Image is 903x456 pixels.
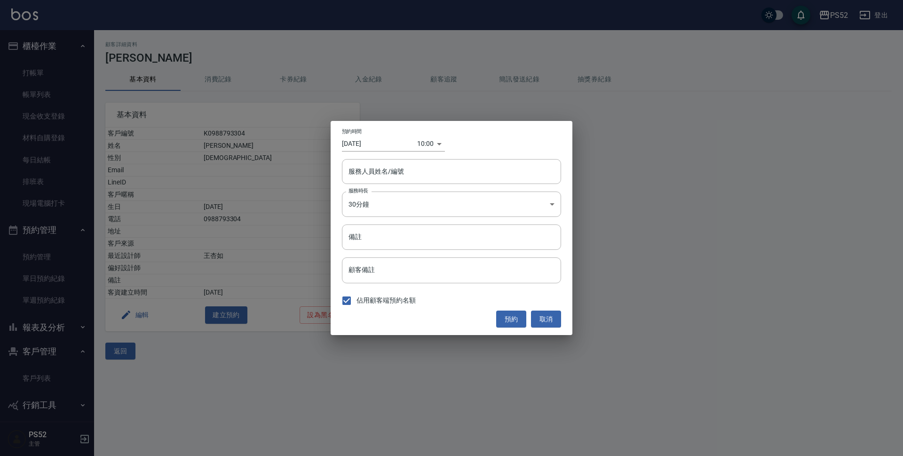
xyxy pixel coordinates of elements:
[531,311,561,328] button: 取消
[496,311,526,328] button: 預約
[417,136,434,152] div: 10:00
[342,136,417,152] input: Choose date, selected date is 2025-10-09
[342,128,362,135] label: 預約時間
[342,192,561,217] div: 30分鐘
[356,296,416,305] span: 佔用顧客端預約名額
[349,187,368,194] label: 服務時長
